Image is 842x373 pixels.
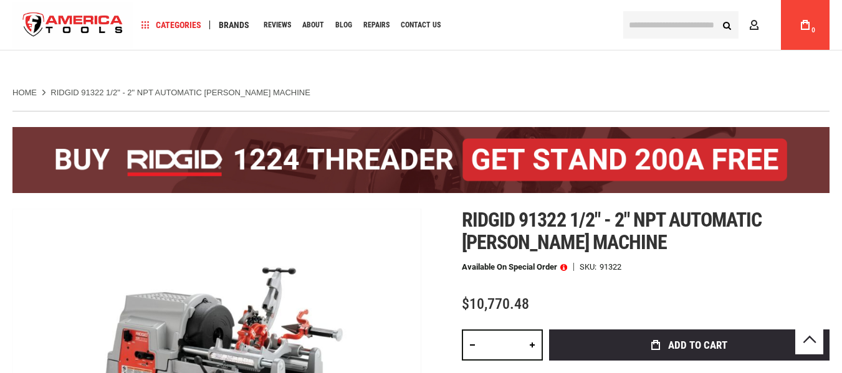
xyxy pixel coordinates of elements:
div: 91322 [600,263,621,271]
span: Brands [219,21,249,29]
span: Contact Us [401,21,441,29]
span: Repairs [363,21,390,29]
button: Search [715,13,739,37]
span: Reviews [264,21,291,29]
span: $10,770.48 [462,295,529,313]
a: Blog [330,17,358,34]
p: Available on Special Order [462,263,567,271]
span: Categories [141,21,201,29]
span: Blog [335,21,352,29]
img: America Tools [12,2,133,49]
a: Reviews [258,17,297,34]
a: About [297,17,330,34]
a: Categories [136,17,207,34]
a: Home [12,87,37,98]
button: Add to Cart [549,329,830,361]
a: Brands [213,17,255,34]
span: Ridgid 91322 1/2" - 2" npt automatic [PERSON_NAME] machine [462,208,762,254]
a: Contact Us [395,17,446,34]
a: store logo [12,2,133,49]
img: BOGO: Buy the RIDGID® 1224 Threader (26092), get the 92467 200A Stand FREE! [12,127,830,193]
span: 0 [811,27,815,34]
iframe: LiveChat chat widget [667,334,842,373]
strong: RIDGID 91322 1/2" - 2" NPT AUTOMATIC [PERSON_NAME] MACHINE [50,88,310,97]
span: About [302,21,324,29]
a: Repairs [358,17,395,34]
strong: SKU [580,263,600,271]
